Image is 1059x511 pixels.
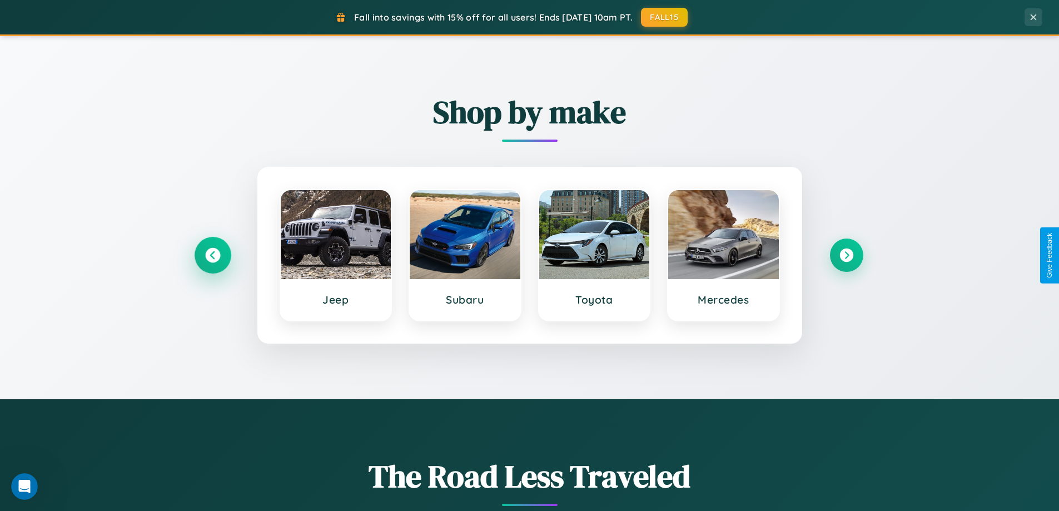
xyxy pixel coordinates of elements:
button: FALL15 [641,8,688,27]
h3: Subaru [421,293,509,306]
iframe: Intercom live chat [11,473,38,500]
h3: Toyota [550,293,639,306]
h1: The Road Less Traveled [196,455,863,498]
h3: Jeep [292,293,380,306]
h2: Shop by make [196,91,863,133]
div: Give Feedback [1046,233,1053,278]
h3: Mercedes [679,293,768,306]
span: Fall into savings with 15% off for all users! Ends [DATE] 10am PT. [354,12,633,23]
